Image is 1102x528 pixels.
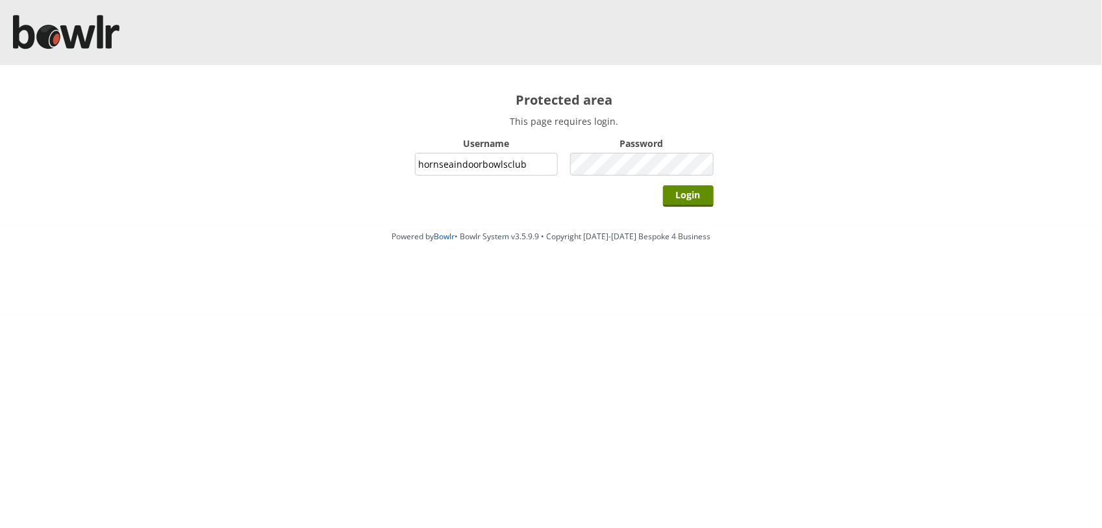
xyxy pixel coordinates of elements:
[663,185,714,207] input: Login
[415,91,714,109] h2: Protected area
[392,231,710,242] span: Powered by • Bowlr System v3.5.9.9 • Copyright [DATE]-[DATE] Bespoke 4 Business
[570,137,714,150] label: Password
[434,231,455,242] a: Bowlr
[415,137,558,150] label: Username
[415,115,714,127] p: This page requires login.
